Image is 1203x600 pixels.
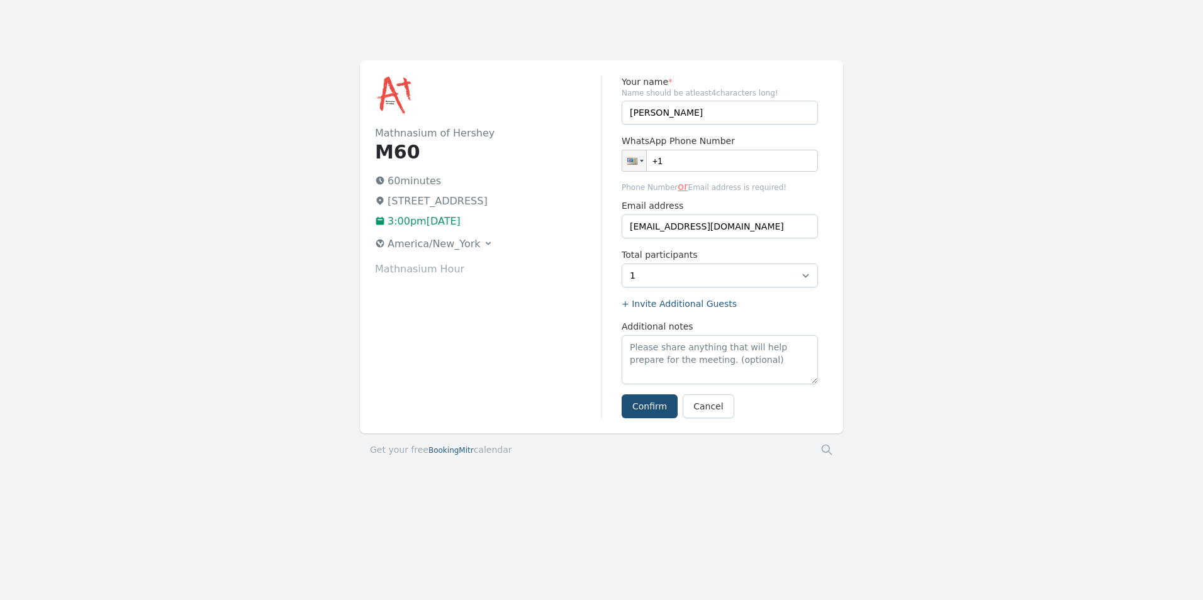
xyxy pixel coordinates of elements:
[622,101,818,125] input: Enter name (required)
[622,214,818,238] input: you@example.com
[622,75,818,88] label: Your name
[375,262,601,277] p: Mathnasium Hour
[622,248,818,261] label: Total participants
[622,150,818,172] input: 1 (702) 123-4567
[683,394,734,418] a: Cancel
[622,179,818,194] span: Phone Number Email address is required!
[622,150,646,171] div: United States: + 1
[375,214,601,229] p: 3:00pm[DATE]
[375,126,601,141] h2: Mathnasium of Hershey
[678,181,688,192] span: or
[370,234,498,254] button: America/New_York
[388,195,488,207] span: [STREET_ADDRESS]
[622,199,818,212] label: Email address
[622,135,818,147] label: WhatsApp Phone Number
[622,297,818,310] label: + Invite Additional Guests
[375,174,601,189] p: 60 minutes
[370,443,512,456] a: Get your freeBookingMitrcalendar
[375,141,601,164] h1: M60
[375,75,415,116] img: Mathnasium of Hershey
[622,88,818,98] span: Name should be atleast 4 characters long!
[622,320,818,333] label: Additional notes
[622,394,678,418] button: Confirm
[428,446,474,455] span: BookingMitr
